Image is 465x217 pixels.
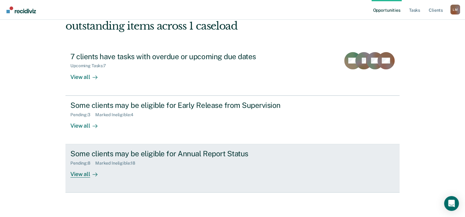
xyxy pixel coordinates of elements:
div: Hi, [PERSON_NAME]. We’ve found some outstanding items across 1 caseload [65,7,333,32]
div: Upcoming Tasks : 7 [70,63,111,68]
div: Some clients may be eligible for Early Release from Supervision [70,101,286,110]
div: Marked Ineligible : 4 [95,112,138,117]
button: Profile dropdown button [450,5,460,14]
div: 7 clients have tasks with overdue or upcoming due dates [70,52,286,61]
div: Pending : 8 [70,161,95,166]
div: Pending : 3 [70,112,95,117]
div: Marked Ineligible : 18 [95,161,140,166]
a: Some clients may be eligible for Annual Report StatusPending:8Marked Ineligible:18View all [65,144,400,193]
a: Some clients may be eligible for Early Release from SupervisionPending:3Marked Ineligible:4View all [65,96,400,144]
div: View all [70,117,105,129]
img: Recidiviz [6,6,36,13]
div: View all [70,166,105,178]
div: Some clients may be eligible for Annual Report Status [70,149,286,158]
div: L M [450,5,460,14]
div: View all [70,68,105,80]
div: Open Intercom Messenger [444,196,459,211]
a: 7 clients have tasks with overdue or upcoming due datesUpcoming Tasks:7View all [65,47,400,96]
